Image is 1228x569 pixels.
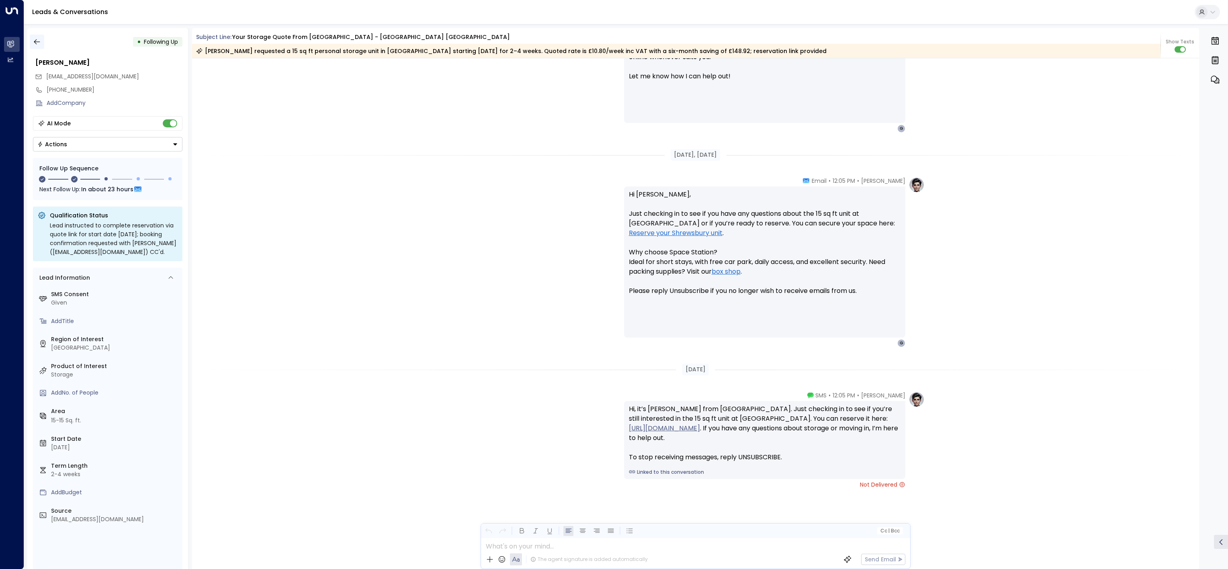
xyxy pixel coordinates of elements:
span: gigik460@gmail.com [46,72,139,81]
span: Following Up [144,38,178,46]
div: Lead instructed to complete reservation via quote link for start date [DATE]; booking confirmatio... [50,221,178,256]
p: Qualification Status [50,211,178,219]
span: • [829,391,831,399]
div: [DATE] [682,364,709,375]
div: 2-4 weeks [51,470,179,479]
div: 15-15 Sq. ft. [51,416,81,425]
span: 12:05 PM [833,391,855,399]
div: AddCompany [47,99,182,107]
div: [PHONE_NUMBER] [47,86,182,94]
div: Given [51,299,179,307]
span: 12:05 PM [833,177,855,185]
span: Subject Line: [196,33,231,41]
button: Undo [483,526,493,536]
div: Your storage quote from [GEOGRAPHIC_DATA] - [GEOGRAPHIC_DATA] [GEOGRAPHIC_DATA] [232,33,510,41]
div: [DATE] [51,443,179,452]
div: [GEOGRAPHIC_DATA] [51,344,179,352]
div: Lead Information [37,274,90,282]
label: Start Date [51,435,179,443]
div: Hi, it’s [PERSON_NAME] from [GEOGRAPHIC_DATA]. Just checking in to see if you’re still interested... [629,404,901,462]
div: AddNo. of People [51,389,179,397]
span: Email [812,177,827,185]
div: Next Follow Up: [39,185,176,194]
a: Reserve your Shrewsbury unit [629,228,722,238]
img: profile-logo.png [909,177,925,193]
div: G [897,339,905,347]
p: Hi [PERSON_NAME], Just checking in to see if you have any questions about the 15 sq ft unit at [G... [629,190,901,305]
a: Linked to this conversation [629,469,901,476]
div: [EMAIL_ADDRESS][DOMAIN_NAME] [51,515,179,524]
div: Button group with a nested menu [33,137,182,151]
div: [PERSON_NAME] [35,58,182,68]
label: SMS Consent [51,290,179,299]
button: Cc|Bcc [877,527,903,535]
div: AI Mode [47,119,71,127]
label: Area [51,407,179,415]
div: Storage [51,370,179,379]
div: • [137,35,141,49]
span: • [857,177,859,185]
label: Region of Interest [51,335,179,344]
span: SMS [815,391,827,399]
div: [DATE], [DATE] [671,149,720,161]
div: [PERSON_NAME] requested a 15 sq ft personal storage unit in [GEOGRAPHIC_DATA] starting [DATE] for... [196,47,827,55]
div: AddBudget [51,488,179,497]
span: [PERSON_NAME] [861,391,905,399]
span: Not Delivered [860,481,905,489]
button: Redo [497,526,508,536]
span: [PERSON_NAME] [861,177,905,185]
div: Actions [37,141,67,148]
a: box shop [712,267,741,276]
span: | [888,528,890,534]
span: Show Texts [1166,38,1194,45]
label: Product of Interest [51,362,179,370]
span: • [829,177,831,185]
a: [URL][DOMAIN_NAME] [629,424,700,433]
button: Actions [33,137,182,151]
label: Source [51,507,179,515]
label: Term Length [51,462,179,470]
span: • [857,391,859,399]
a: Leads & Conversations [32,7,108,16]
span: Cc Bcc [880,528,899,534]
div: Follow Up Sequence [39,164,176,173]
span: In about 23 hours [81,185,133,194]
div: AddTitle [51,317,179,325]
span: [EMAIL_ADDRESS][DOMAIN_NAME] [46,72,139,80]
div: G [897,125,905,133]
img: profile-logo.png [909,391,925,407]
div: The agent signature is added automatically [530,556,648,563]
